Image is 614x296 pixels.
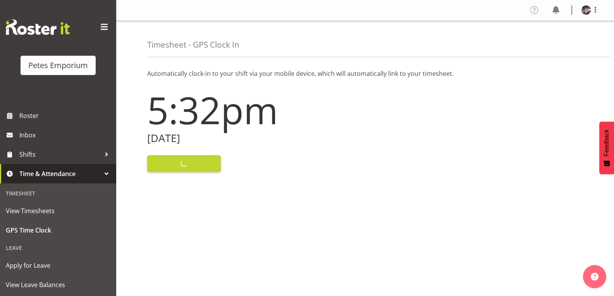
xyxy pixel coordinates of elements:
a: View Leave Balances [2,275,114,294]
img: help-xxl-2.png [591,273,599,281]
img: michelle-whaleb4506e5af45ffd00a26cc2b6420a9100.png [581,5,591,15]
button: Feedback - Show survey [599,121,614,174]
span: View Leave Balances [6,279,110,291]
span: Feedback [603,129,610,156]
span: Shifts [19,149,101,160]
a: Apply for Leave [2,256,114,275]
div: Petes Emporium [28,60,88,71]
span: Apply for Leave [6,260,110,271]
a: View Timesheets [2,201,114,221]
span: Inbox [19,129,112,141]
span: View Timesheets [6,205,110,217]
h1: 5:32pm [147,89,361,131]
span: Time & Attendance [19,168,101,180]
span: Roster [19,110,112,121]
h4: Timesheet - GPS Clock In [147,40,239,49]
p: Automatically clock-in to your shift via your mobile device, which will automatically link to you... [147,69,583,78]
img: Rosterit website logo [6,19,70,35]
div: Timesheet [2,185,114,201]
div: Leave [2,240,114,256]
a: GPS Time Clock [2,221,114,240]
h2: [DATE] [147,132,361,144]
span: GPS Time Clock [6,224,110,236]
